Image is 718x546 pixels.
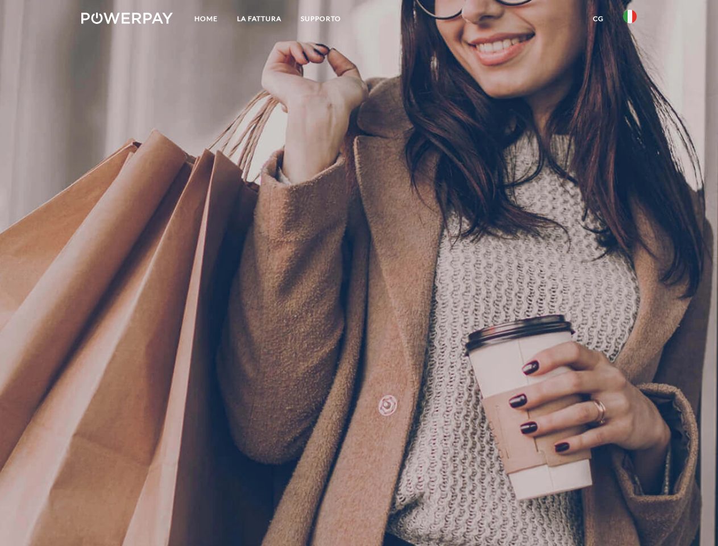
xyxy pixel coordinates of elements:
[185,9,227,29] a: Home
[623,10,637,23] img: it
[227,9,291,29] a: LA FATTURA
[583,9,613,29] a: CG
[291,9,351,29] a: Supporto
[81,13,173,24] img: logo-powerpay-white.svg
